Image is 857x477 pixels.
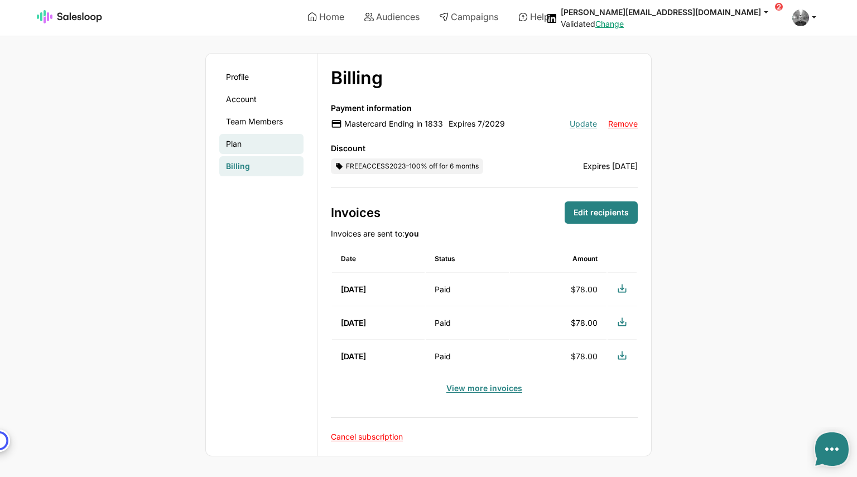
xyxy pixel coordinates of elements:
[405,229,419,238] strong: you
[617,320,628,329] a: save_alt
[219,89,304,109] a: Account
[426,245,509,273] th: Status
[331,143,638,154] h4: Discount
[510,307,606,340] td: $78.00
[510,341,606,373] td: $78.00
[565,201,638,224] button: Edit recipients
[332,245,425,273] th: Date
[510,274,606,306] td: $78.00
[331,67,607,89] h1: Billing
[331,432,403,441] a: Cancel subscription
[300,7,352,26] a: Home
[331,103,638,114] h4: Payment information
[617,353,628,363] a: save_alt
[608,119,638,128] a: Remove
[331,204,565,221] h2: Invoices
[446,383,522,393] a: View more invoices
[617,316,628,327] i: save_alt
[426,307,509,340] td: Paid
[449,118,505,129] div: Expires 7 / 2029
[489,161,638,172] div: Expires [DATE]
[510,245,606,273] th: Amount
[331,229,419,238] span: Invoices are sent to:
[595,19,624,28] a: Change
[332,341,425,373] td: [DATE]
[617,286,628,296] a: save_alt
[574,207,629,218] span: Edit recipients
[331,118,342,129] i: credit_card
[431,7,506,26] a: Campaigns
[617,283,628,294] i: save_alt
[511,7,557,26] a: Help
[219,134,304,154] a: Plan
[219,67,304,87] a: Profile
[219,156,304,176] a: Billing
[426,341,509,373] td: Paid
[561,19,779,29] div: Validated
[331,118,443,129] div: Mastercard Ending in 1833
[335,161,343,172] span: local_offer
[219,112,304,132] a: Team Members
[332,307,425,340] td: [DATE]
[570,119,597,128] a: Update
[37,10,103,23] img: Salesloop
[561,7,779,17] button: [PERSON_NAME][EMAIL_ADDRESS][DOMAIN_NAME]
[332,274,425,306] td: [DATE]
[426,274,509,306] td: Paid
[617,350,628,361] i: save_alt
[331,158,483,174] div: FREEACCESS2023 – 100% off for 6 months
[357,7,427,26] a: Audiences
